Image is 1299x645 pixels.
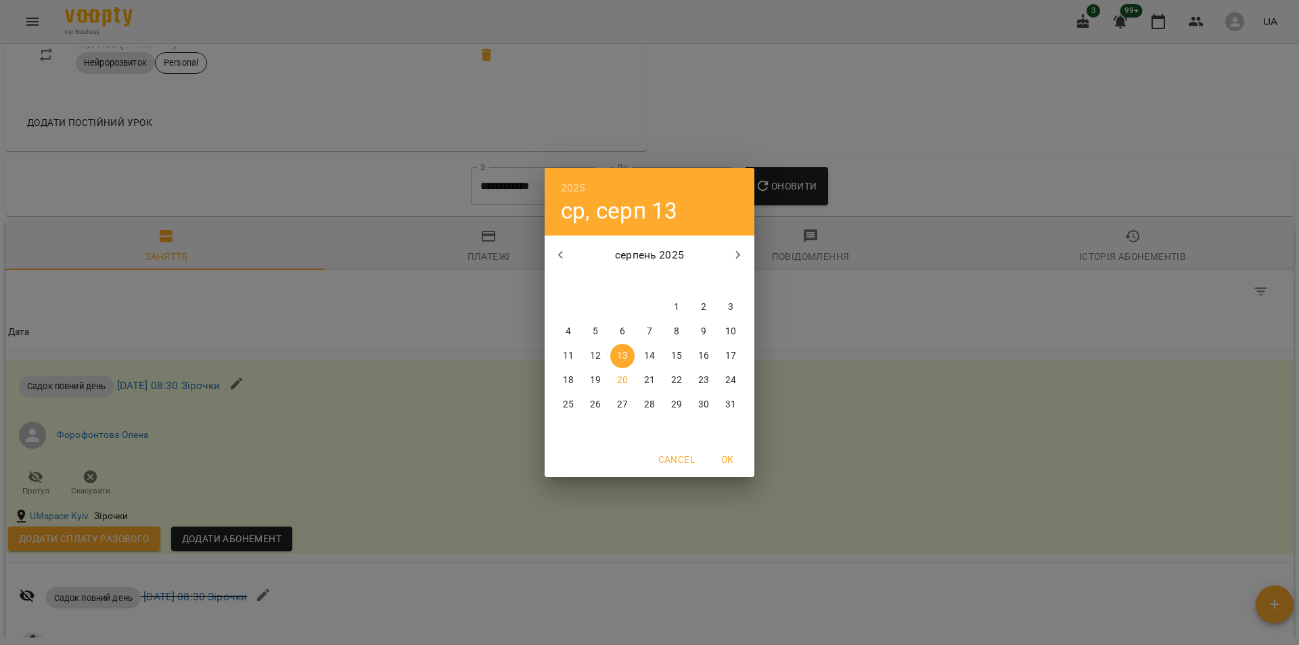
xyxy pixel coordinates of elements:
p: 14 [644,349,655,363]
button: 14 [637,344,662,368]
span: пн [556,275,580,288]
p: 11 [563,349,574,363]
p: 16 [698,349,709,363]
p: 13 [617,349,628,363]
button: 7 [637,319,662,344]
button: 21 [637,368,662,393]
button: 26 [583,393,608,417]
span: чт [637,275,662,288]
button: Cancel [653,447,700,472]
button: 28 [637,393,662,417]
p: 5 [593,325,598,338]
p: 8 [674,325,679,338]
button: OK [706,447,749,472]
button: 5 [583,319,608,344]
p: 12 [590,349,601,363]
p: 1 [674,301,679,314]
button: 8 [664,319,689,344]
p: 31 [725,398,736,412]
p: 28 [644,398,655,412]
p: 7 [647,325,652,338]
p: 30 [698,398,709,412]
button: 24 [719,368,743,393]
p: серпень 2025 [577,247,723,263]
button: 12 [583,344,608,368]
p: 6 [620,325,625,338]
span: Cancel [658,451,695,468]
button: 6 [610,319,635,344]
button: 18 [556,368,580,393]
button: 29 [664,393,689,417]
p: 9 [701,325,706,338]
p: 19 [590,374,601,387]
button: 4 [556,319,580,344]
span: пт [664,275,689,288]
p: 15 [671,349,682,363]
span: нд [719,275,743,288]
button: 20 [610,368,635,393]
button: 3 [719,295,743,319]
p: 29 [671,398,682,412]
button: 13 [610,344,635,368]
button: 22 [664,368,689,393]
p: 25 [563,398,574,412]
p: 24 [725,374,736,387]
button: 10 [719,319,743,344]
p: 3 [728,301,733,314]
p: 27 [617,398,628,412]
button: 11 [556,344,580,368]
p: 4 [566,325,571,338]
p: 18 [563,374,574,387]
p: 10 [725,325,736,338]
button: ср, серп 13 [561,197,678,225]
button: 31 [719,393,743,417]
p: 23 [698,374,709,387]
span: ср [610,275,635,288]
button: 23 [691,368,716,393]
button: 2025 [561,179,586,198]
button: 27 [610,393,635,417]
button: 19 [583,368,608,393]
button: 17 [719,344,743,368]
button: 16 [691,344,716,368]
button: 9 [691,319,716,344]
p: 21 [644,374,655,387]
span: вт [583,275,608,288]
button: 15 [664,344,689,368]
p: 20 [617,374,628,387]
button: 30 [691,393,716,417]
p: 26 [590,398,601,412]
span: OK [711,451,744,468]
button: 1 [664,295,689,319]
button: 2 [691,295,716,319]
button: 25 [556,393,580,417]
span: сб [691,275,716,288]
p: 22 [671,374,682,387]
p: 17 [725,349,736,363]
p: 2 [701,301,706,314]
